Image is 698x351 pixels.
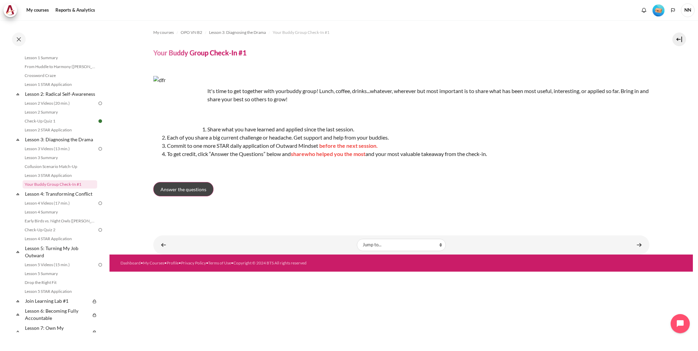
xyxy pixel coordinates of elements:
[157,238,170,251] a: ◄ Lesson 3 STAR Application
[632,238,646,251] a: Lesson 4 Videos (17 min.) ►
[23,226,97,234] a: Check-Up Quiz 2
[650,4,667,16] a: Level #1
[23,108,97,116] a: Lesson 2 Summary
[681,3,695,17] a: User menu
[23,63,97,71] a: From Huddle to Harmony ([PERSON_NAME]'s Story)
[208,260,231,265] a: Terms of Use
[24,135,97,144] a: Lesson 3: Diagnosing the Drama
[23,278,97,287] a: Drop the Right Fit
[668,5,678,15] button: Languages
[305,151,365,157] span: who helped you the most
[153,87,649,103] p: buddy group! Lunch, coffee, drinks...whatever, wherever but most important is to share what has b...
[23,171,97,180] a: Lesson 3 STAR Application
[209,28,266,37] a: Lesson 3: Diagnosing the Drama
[23,180,97,188] a: Your Buddy Group Check-In #1
[153,182,214,196] a: Answer the questions
[23,162,97,171] a: Collusion Scenario Match-Up
[97,262,103,268] img: To do
[14,91,21,97] span: Collapse
[153,29,174,36] span: My courses
[14,191,21,197] span: Collapse
[109,20,693,255] section: Content
[120,260,141,265] a: Dashboard
[167,260,179,265] a: Profile
[14,311,21,318] span: Collapse
[23,145,97,153] a: Lesson 3 Videos (13 min.)
[14,136,21,143] span: Collapse
[24,244,97,260] a: Lesson 5: Turning My Job Outward
[14,298,21,304] span: Collapse
[273,29,329,36] span: Your Buddy Group Check-In #1
[24,89,97,99] a: Lesson 2: Radical Self-Awareness
[181,260,206,265] a: Privacy Policy
[97,146,103,152] img: To do
[23,287,97,296] a: Lesson 5 STAR Application
[23,117,97,125] a: Check-Up Quiz 1
[97,100,103,106] img: To do
[291,151,305,157] span: share
[153,76,205,127] img: dfr
[24,3,51,17] a: My courses
[681,3,695,17] span: NN
[181,28,202,37] a: OPO VN B2
[639,5,649,15] div: Show notification window with no new notifications
[97,200,103,206] img: To do
[97,227,103,233] img: To do
[23,261,97,269] a: Lesson 5 Videos (15 min.)
[319,142,376,149] span: before the next session
[273,28,329,37] a: Your Buddy Group Check-In #1
[3,3,21,17] a: Architeck Architeck
[143,260,164,265] a: My Courses
[23,126,97,134] a: Lesson 2 STAR Application
[23,217,97,225] a: Early Birds vs. Night Owls ([PERSON_NAME]'s Story)
[207,88,286,94] span: It's time to get together with your
[181,29,202,36] span: OPO VN B2
[652,4,664,16] img: Level #1
[14,328,21,335] span: Collapse
[14,248,21,255] span: Collapse
[23,208,97,216] a: Lesson 4 Summary
[23,99,97,107] a: Lesson 2 Videos (20 min.)
[167,150,649,158] li: To get credit, click “Answer the Questions” below and and your most valuable takeaway from the ch...
[24,296,90,305] a: Join Learning Lab #1
[23,270,97,278] a: Lesson 5 Summary
[24,323,90,340] a: Lesson 7: Own My Development
[23,199,97,207] a: Lesson 4 Videos (17 min.)
[153,48,247,57] h4: Your Buddy Group Check-In #1
[120,260,434,266] div: • • • • •
[5,5,15,15] img: Architeck
[233,260,307,265] a: Copyright © 2024 BTS All rights reserved
[167,125,649,133] li: Share what you have learned and applied since the last session.
[23,54,97,62] a: Lesson 1 Summary
[23,235,97,243] a: Lesson 4 STAR Application
[160,186,206,193] span: Answer the questions
[167,142,649,150] li: Commit to one more STAR daily application of Outward Mindset
[24,306,90,323] a: Lesson 6: Becoming Fully Accountable
[23,154,97,162] a: Lesson 3 Summary
[376,142,378,149] span: .
[24,189,97,198] a: Lesson 4: Transforming Conflict
[153,27,649,38] nav: Navigation bar
[167,134,389,141] span: Each of you share a big current challenge or headache. Get support and help from your buddies.
[153,28,174,37] a: My courses
[23,80,97,89] a: Lesson 1 STAR Application
[53,3,98,17] a: Reports & Analytics
[209,29,266,36] span: Lesson 3: Diagnosing the Drama
[23,71,97,80] a: Crossword Craze
[97,118,103,124] img: Done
